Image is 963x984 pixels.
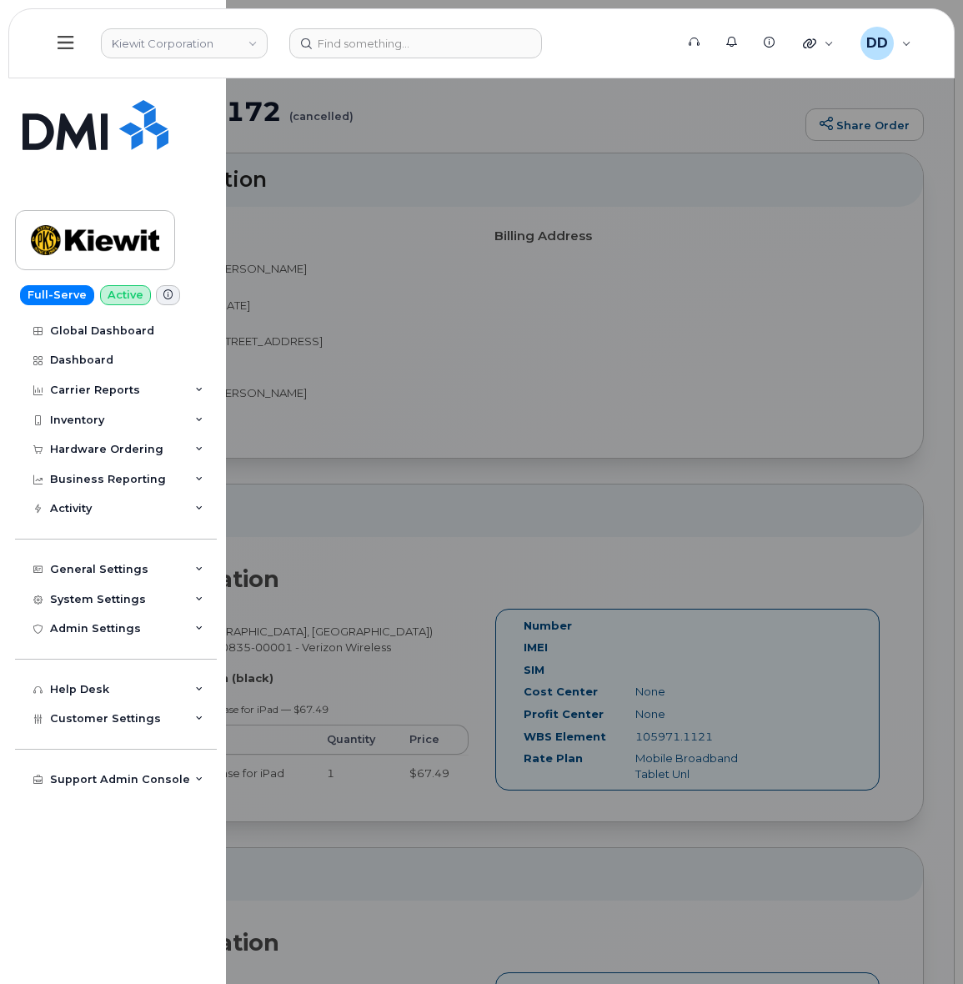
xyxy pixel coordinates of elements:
a: Global Dashboard [15,316,217,346]
div: Support Admin Console [50,773,190,786]
div: Dashboard [50,354,113,367]
div: Activity [50,502,92,515]
div: Global Dashboard [50,324,154,338]
div: Help Desk [50,683,109,696]
div: Hardware Ordering [50,443,163,456]
div: General Settings [50,563,148,576]
img: Simplex My-Serve [23,100,168,150]
div: System Settings [50,593,146,606]
span: Customer Settings [50,712,161,725]
div: Admin Settings [50,622,141,635]
div: Inventory [50,414,104,427]
a: Kiewit Corporation [15,210,175,270]
div: Carrier Reports [50,384,140,397]
div: Business Reporting [50,473,166,486]
a: Dashboard [15,345,217,375]
img: Kiewit Corporation [31,216,159,264]
a: Active [100,285,151,305]
a: Full-Serve [20,285,94,305]
iframe: Messenger Launcher [890,911,950,971]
